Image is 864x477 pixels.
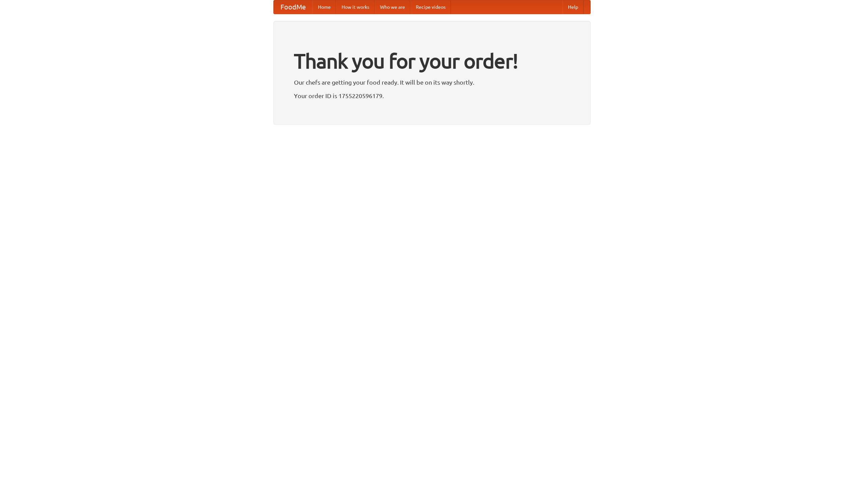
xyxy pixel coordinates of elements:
h1: Thank you for your order! [294,45,570,77]
p: Your order ID is 1755220596179. [294,91,570,101]
a: FoodMe [274,0,313,14]
a: Help [563,0,584,14]
a: How it works [336,0,375,14]
a: Recipe videos [410,0,451,14]
a: Who we are [375,0,410,14]
p: Our chefs are getting your food ready. It will be on its way shortly. [294,77,570,87]
a: Home [313,0,336,14]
